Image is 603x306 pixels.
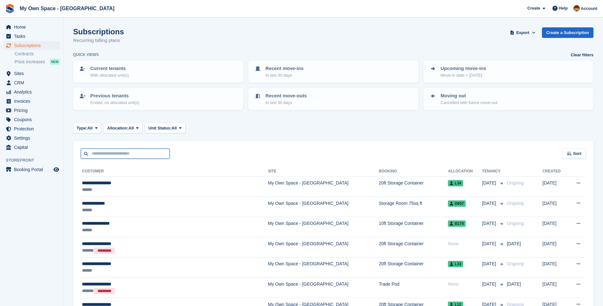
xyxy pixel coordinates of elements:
span: Sort [573,150,581,157]
p: In last 30 days [265,72,304,79]
a: Recent move-ins In last 30 days [249,61,418,82]
div: None [448,281,482,288]
a: menu [3,32,60,41]
a: Price increases NEW [15,58,60,65]
a: My Own Space - [GEOGRAPHIC_DATA] [17,3,117,14]
span: B174 [448,220,466,227]
td: My Own Space - [GEOGRAPHIC_DATA] [268,177,379,197]
th: Allocation [448,166,482,177]
a: menu [3,97,60,106]
td: My Own Space - [GEOGRAPHIC_DATA] [268,237,379,257]
a: menu [3,106,60,115]
td: My Own Space - [GEOGRAPHIC_DATA] [268,257,379,278]
p: In last 30 days [265,100,307,106]
p: Current tenants [90,65,129,72]
td: 20ft Storage Container [379,237,448,257]
a: menu [3,124,60,133]
a: menu [3,143,60,152]
span: [DATE] [507,282,521,287]
span: [DATE] [482,281,497,288]
p: Cancelled with future move-out [441,100,497,106]
p: Moving out [441,92,497,100]
span: [DATE] [482,180,497,186]
th: Tenancy [482,166,504,177]
td: [DATE] [543,237,568,257]
span: [DATE] [482,261,497,267]
span: Settings [14,134,52,143]
a: menu [3,87,60,96]
span: [DATE] [482,200,497,207]
img: stora-icon-8386f47178a22dfd0bd8f6a31ec36ba5ce8667c1dd55bd0f319d3a0aa187defe.svg [5,4,15,13]
th: Site [268,166,379,177]
a: menu [3,134,60,143]
span: Export [516,30,529,36]
p: With allocated unit(s) [90,72,129,79]
a: menu [3,41,60,50]
span: Sites [14,69,52,78]
span: Create [527,5,540,11]
a: Create a Subscription [542,27,593,38]
a: menu [3,115,60,124]
span: Type: [77,125,87,131]
img: Paula Harris [573,5,580,11]
th: Booking [379,166,448,177]
div: None [448,240,482,247]
td: [DATE] [543,177,568,197]
p: Recent move-outs [265,92,307,100]
span: Pricing [14,106,52,115]
h1: Subscriptions [73,27,124,36]
th: Customer [81,166,268,177]
p: Recent move-ins [265,65,304,72]
span: Tasks [14,32,52,41]
a: Moving out Cancelled with future move-out [424,88,593,109]
a: Current tenants With allocated unit(s) [74,61,243,82]
p: Ended, no allocated unit(s) [90,100,140,106]
span: Invoices [14,97,52,106]
td: My Own Space - [GEOGRAPHIC_DATA] [268,197,379,217]
span: Subscriptions [14,41,52,50]
th: Created [543,166,568,177]
span: Price increases [15,59,45,65]
span: [DATE] [482,240,497,247]
span: Home [14,23,52,31]
td: [DATE] [543,197,568,217]
p: Previous tenants [90,92,140,100]
td: 10ft Storage Container [379,217,448,237]
p: Upcoming move-ins [441,65,486,72]
span: L33 [448,261,463,267]
td: Storage Room 75sq ft [379,197,448,217]
h6: Quick views [73,52,99,58]
span: Ongoing [507,261,524,266]
button: Allocation: All [104,123,142,133]
td: My Own Space - [GEOGRAPHIC_DATA] [268,278,379,298]
span: All [128,125,134,131]
td: [DATE] [543,257,568,278]
div: NEW [50,59,60,65]
a: menu [3,23,60,31]
a: menu [3,69,60,78]
p: Move-in date > [DATE] [441,72,486,79]
span: All [172,125,177,131]
span: Account [581,5,597,12]
span: Allocation: [107,125,128,131]
a: Recent move-outs In last 30 days [249,88,418,109]
span: Coupons [14,115,52,124]
span: CRM [14,78,52,87]
span: Capital [14,143,52,152]
button: Export [509,27,537,38]
td: 20ft Storage Container [379,177,448,197]
span: Ongoing [507,221,524,226]
span: Protection [14,124,52,133]
p: Recurring billing plans [73,37,124,44]
span: Storefront [6,157,63,163]
td: [DATE] [543,278,568,298]
a: Preview store [52,166,60,173]
span: [DATE] [507,241,521,246]
span: Booking Portal [14,165,52,174]
span: Ongoing [507,180,524,185]
button: Unit Status: All [145,123,185,133]
td: My Own Space - [GEOGRAPHIC_DATA] [268,217,379,237]
a: Contracts [15,51,60,57]
span: Unit Status: [148,125,172,131]
button: Type: All [73,123,101,133]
